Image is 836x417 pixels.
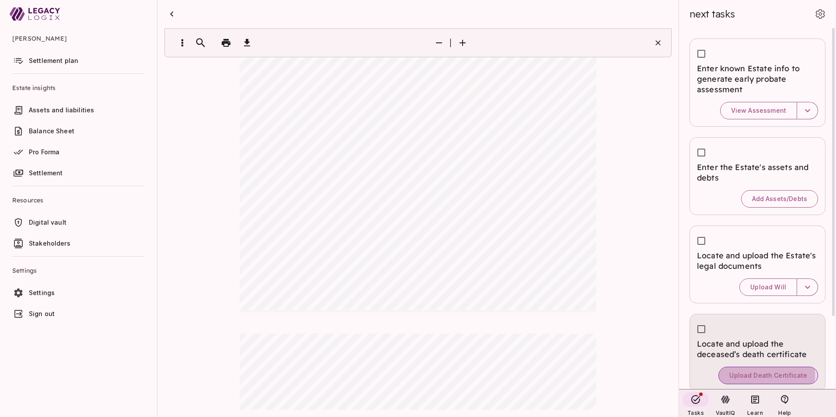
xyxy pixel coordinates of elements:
[697,250,818,271] span: Locate and upload the Estate's legal documents
[426,371,428,375] span: o
[572,343,576,347] span: ex
[520,371,524,375] span: ur
[427,343,432,347] span: pri
[29,57,78,64] span: Settlement plan
[515,336,528,341] span: regular
[516,371,518,375] span: y
[562,364,564,368] span: d
[729,372,807,379] span: Upload Death Certificate
[502,357,507,361] span: en
[522,357,523,361] span: t
[430,357,435,361] span: he
[480,343,485,347] span: ing
[554,364,557,368] span: y
[572,336,583,341] span: rneys
[570,364,571,368] span: t
[445,364,449,368] span: t t
[525,350,526,354] span: t
[501,343,503,347] span: c
[545,357,547,361] span: t
[418,343,426,347] span: may
[445,336,480,341] span: [PERSON_NAME]
[550,336,554,341] span: pr
[501,357,503,361] span: c
[538,336,548,341] span: k-ins,
[563,371,568,375] span: up
[470,364,473,368] span: is
[475,350,479,354] span: pr
[493,364,520,368] span: well-managed
[512,350,516,354] span: m
[486,350,487,354] span: t
[458,343,468,347] span: ases,
[455,357,490,361] span: [PERSON_NAME]
[463,364,465,368] span: a
[474,364,477,368] span: n
[558,343,565,347] span: t co
[539,343,551,347] span: delays
[439,364,440,368] span: t
[528,364,535,368] span: heir
[434,343,437,347] span: ri
[555,357,562,361] span: han
[494,357,500,361] span: per
[445,343,448,347] span: ot
[425,364,438,368] span: feeling
[449,364,456,368] span: heir
[542,371,544,375] span: o
[573,364,582,368] span: have
[486,371,490,375] span: ct
[537,357,538,361] span: t
[577,371,578,375] span: t
[778,410,791,416] span: Help
[561,336,562,341] span: t
[29,219,66,226] span: Digital vault
[532,350,535,354] span: to
[491,357,493,361] span: a
[29,289,55,296] span: Settings
[440,364,445,368] span: ha
[587,343,592,347] span: he
[556,336,561,341] span: ba
[510,378,518,382] span: ney.
[566,357,568,361] span: o
[517,350,520,354] span: m
[556,364,558,368] span: o
[438,336,440,341] span: u
[731,107,786,115] span: View Assessment
[433,336,435,341] span: h
[443,371,450,375] span: and
[12,190,145,211] span: Resources
[578,343,585,347] span: end
[487,350,489,354] span: e
[564,357,566,361] span: h
[531,336,536,341] span: he
[462,364,463,368] span: t
[552,343,554,347] span: t
[495,350,499,354] span: oc
[522,350,525,354] span: n
[494,336,496,341] span: a
[29,127,74,135] span: Balance Sheet
[508,378,510,382] span: o
[716,410,735,416] span: VaultIQ
[540,371,542,375] span: y
[568,357,575,361] span: urly
[501,336,505,341] span: ns
[499,371,514,375] span: manage
[29,169,63,177] span: Settlement
[479,350,481,354] span: o
[432,343,434,347] span: o
[565,336,568,341] span: a
[491,350,495,354] span: pr
[507,350,509,354] span: fr
[550,364,553,368] span: If
[477,364,480,368] span: ot
[481,364,492,368] span: being
[507,357,509,361] span: t
[523,357,528,361] span: he
[29,310,55,317] span: Sign out
[436,336,438,341] span: o
[569,371,576,375] span: was
[496,336,497,341] span: t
